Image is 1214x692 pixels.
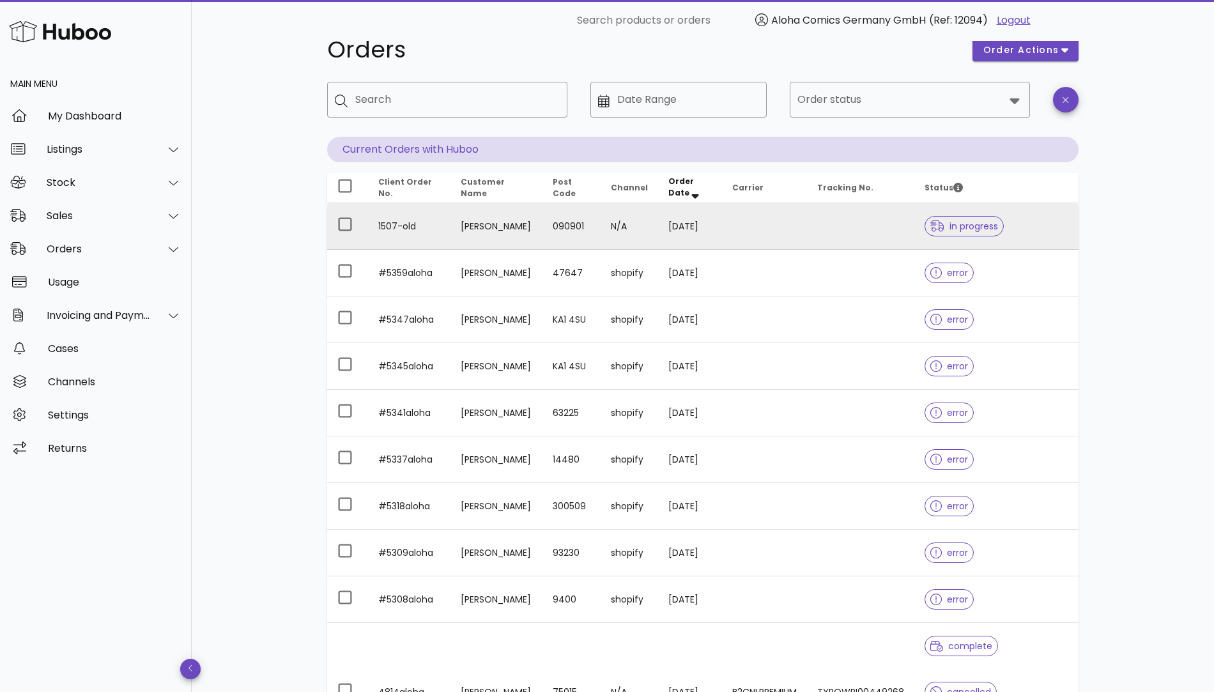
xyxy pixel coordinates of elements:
td: [PERSON_NAME] [450,390,542,436]
div: Usage [48,276,181,288]
span: Client Order No. [378,176,432,199]
td: 63225 [542,390,601,436]
div: Listings [47,143,151,155]
div: Order status [790,82,1030,118]
td: #5309aloha [368,530,450,576]
th: Tracking No. [807,173,914,203]
p: Current Orders with Huboo [327,137,1079,162]
th: Channel [601,173,658,203]
div: Channels [48,376,181,388]
td: shopify [601,436,658,483]
td: shopify [601,343,658,390]
a: Logout [997,13,1031,28]
td: #5308aloha [368,576,450,623]
th: Customer Name [450,173,542,203]
div: Cases [48,342,181,355]
img: Huboo Logo [9,18,111,45]
th: Status [914,173,1079,203]
td: [PERSON_NAME] [450,203,542,250]
td: [PERSON_NAME] [450,483,542,530]
span: error [930,502,968,511]
th: Client Order No. [368,173,450,203]
div: Sales [47,210,151,222]
td: shopify [601,530,658,576]
div: Returns [48,442,181,454]
span: error [930,455,968,464]
span: Tracking No. [817,182,873,193]
span: (Ref: 12094) [929,13,988,27]
td: [DATE] [658,250,722,296]
td: [DATE] [658,483,722,530]
td: #5347aloha [368,296,450,343]
div: My Dashboard [48,110,181,122]
span: Customer Name [461,176,505,199]
td: #5337aloha [368,436,450,483]
span: error [930,548,968,557]
td: 47647 [542,250,601,296]
td: [DATE] [658,530,722,576]
span: error [930,408,968,417]
td: [PERSON_NAME] [450,250,542,296]
td: shopify [601,390,658,436]
td: [DATE] [658,296,722,343]
td: [DATE] [658,390,722,436]
td: [DATE] [658,436,722,483]
td: KA1 4SU [542,343,601,390]
td: N/A [601,203,658,250]
td: 300509 [542,483,601,530]
span: Aloha Comics Germany GmbH [771,13,926,27]
td: 14480 [542,436,601,483]
div: Settings [48,409,181,421]
td: [PERSON_NAME] [450,576,542,623]
td: [DATE] [658,576,722,623]
th: Carrier [722,173,807,203]
span: error [930,268,968,277]
td: #5359aloha [368,250,450,296]
span: Channel [611,182,648,193]
td: shopify [601,576,658,623]
span: in progress [930,222,998,231]
span: error [930,595,968,604]
td: shopify [601,483,658,530]
td: [PERSON_NAME] [450,436,542,483]
td: [DATE] [658,203,722,250]
div: Invoicing and Payments [47,309,151,321]
td: [PERSON_NAME] [450,530,542,576]
td: [PERSON_NAME] [450,296,542,343]
span: Carrier [732,182,764,193]
span: error [930,362,968,371]
span: Status [925,182,963,193]
td: KA1 4SU [542,296,601,343]
span: Order Date [668,176,694,198]
td: #5341aloha [368,390,450,436]
td: [PERSON_NAME] [450,343,542,390]
td: #5345aloha [368,343,450,390]
div: Stock [47,176,151,188]
span: complete [930,642,992,650]
td: 9400 [542,576,601,623]
td: shopify [601,296,658,343]
th: Post Code [542,173,601,203]
h1: Orders [327,38,957,61]
td: [DATE] [658,343,722,390]
span: order actions [983,43,1059,57]
button: order actions [972,38,1079,61]
td: 090901 [542,203,601,250]
td: shopify [601,250,658,296]
div: Orders [47,243,151,255]
td: 1507-old [368,203,450,250]
span: Post Code [553,176,576,199]
td: 93230 [542,530,601,576]
span: error [930,315,968,324]
td: #5318aloha [368,483,450,530]
th: Order Date: Sorted descending. Activate to remove sorting. [658,173,722,203]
